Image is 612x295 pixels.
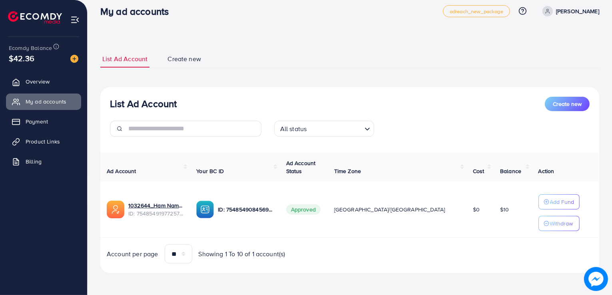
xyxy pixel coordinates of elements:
span: List Ad Account [102,54,148,64]
span: Account per page [107,249,158,259]
span: Create new [167,54,201,64]
span: Cost [473,167,484,175]
span: Approved [286,204,321,215]
a: Billing [6,153,81,169]
p: Withdraw [550,219,573,228]
span: ID: 7548549197725794305 [128,209,183,217]
img: image [70,55,78,63]
img: logo [8,11,62,24]
a: Payment [6,114,81,130]
span: Product Links [26,138,60,146]
button: Add Fund [538,194,580,209]
span: Ecomdy Balance [9,44,52,52]
a: Overview [6,74,81,90]
a: adreach_new_package [443,5,510,17]
span: $42.36 [9,52,34,64]
span: $10 [500,205,509,213]
span: Balance [500,167,521,175]
span: Create new [553,100,582,108]
h3: List Ad Account [110,98,177,110]
p: [PERSON_NAME] [556,6,599,16]
span: Overview [26,78,50,86]
a: My ad accounts [6,94,81,110]
span: My ad accounts [26,98,66,106]
button: Create new [545,97,590,111]
input: Search for option [309,122,361,135]
img: ic-ads-acc.e4c84228.svg [107,201,124,218]
h3: My ad accounts [100,6,175,17]
div: Search for option [274,121,374,137]
span: Ad Account [107,167,136,175]
p: Add Fund [550,197,574,207]
span: Billing [26,157,42,165]
img: image [584,267,608,291]
span: Ad Account Status [286,159,316,175]
span: $0 [473,205,480,213]
span: Action [538,167,554,175]
p: ID: 7548549084569387024 [218,205,273,214]
span: All status [279,123,309,135]
span: Showing 1 To 10 of 1 account(s) [199,249,285,259]
div: <span class='underline'>1032644_Ham Nam01_1757533621943</span></br>7548549197725794305 [128,201,183,218]
span: Payment [26,118,48,126]
img: ic-ba-acc.ded83a64.svg [196,201,214,218]
span: Your BC ID [196,167,224,175]
a: Product Links [6,134,81,149]
a: 1032644_Ham Nam01_1757533621943 [128,201,183,209]
img: menu [70,15,80,24]
span: [GEOGRAPHIC_DATA]/[GEOGRAPHIC_DATA] [334,205,445,213]
button: Withdraw [538,216,580,231]
span: adreach_new_package [450,9,503,14]
span: Time Zone [334,167,361,175]
a: [PERSON_NAME] [539,6,599,16]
